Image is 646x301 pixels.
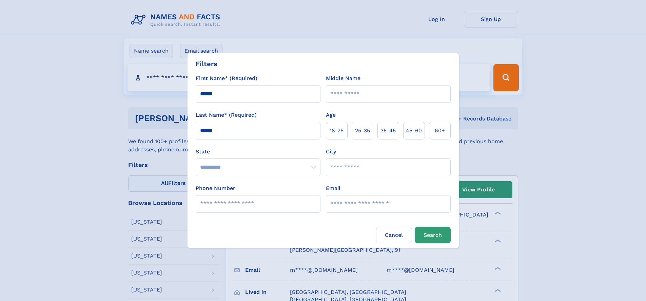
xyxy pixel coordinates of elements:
label: State [196,148,320,156]
button: Search [415,227,451,243]
label: City [326,148,336,156]
span: 45‑60 [406,127,422,135]
label: Middle Name [326,74,360,82]
label: Email [326,184,340,192]
label: Age [326,111,336,119]
span: 35‑45 [380,127,396,135]
label: Phone Number [196,184,235,192]
span: 25‑35 [355,127,370,135]
span: 18‑25 [330,127,344,135]
label: Cancel [376,227,412,243]
label: Last Name* (Required) [196,111,257,119]
span: 60+ [435,127,445,135]
div: Filters [196,59,217,69]
label: First Name* (Required) [196,74,257,82]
